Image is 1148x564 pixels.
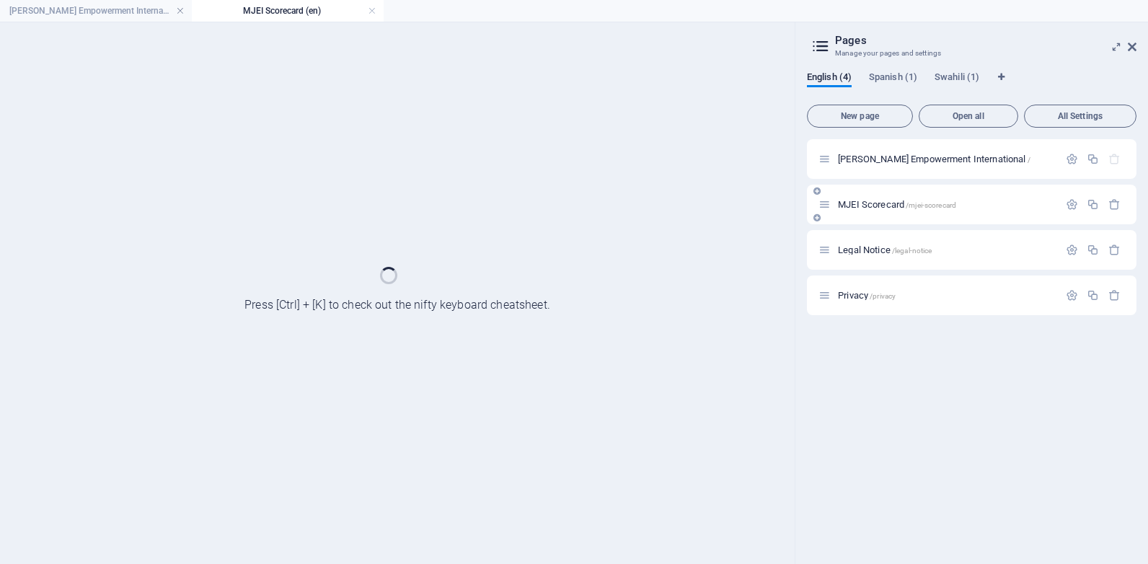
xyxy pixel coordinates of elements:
[935,69,979,89] span: Swahili (1)
[834,154,1059,164] div: [PERSON_NAME] Empowerment International/
[906,201,956,209] span: /mjei-scorecard
[838,290,896,301] span: Click to open page
[838,154,1030,164] span: Click to open page
[1030,112,1130,120] span: All Settings
[1066,289,1078,301] div: Settings
[919,105,1018,128] button: Open all
[835,47,1108,60] h3: Manage your pages and settings
[834,200,1059,209] div: MJEI Scorecard/mjei-scorecard
[807,105,913,128] button: New page
[1066,153,1078,165] div: Settings
[925,112,1012,120] span: Open all
[838,244,932,255] span: Click to open page
[835,34,1136,47] h2: Pages
[834,245,1059,255] div: Legal Notice/legal-notice
[807,69,852,89] span: English (4)
[1066,198,1078,211] div: Settings
[892,247,932,255] span: /legal-notice
[1108,244,1121,256] div: Remove
[1108,289,1121,301] div: Remove
[813,112,906,120] span: New page
[838,199,956,210] span: Click to open page
[834,291,1059,300] div: Privacy/privacy
[192,3,384,19] h4: MJEI Scorecard (en)
[1108,198,1121,211] div: Remove
[870,292,896,300] span: /privacy
[1087,244,1099,256] div: Duplicate
[1028,156,1030,164] span: /
[1024,105,1136,128] button: All Settings
[1087,289,1099,301] div: Duplicate
[1108,153,1121,165] div: The startpage cannot be deleted
[1087,198,1099,211] div: Duplicate
[807,71,1136,99] div: Language Tabs
[1066,244,1078,256] div: Settings
[1087,153,1099,165] div: Duplicate
[869,69,917,89] span: Spanish (1)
